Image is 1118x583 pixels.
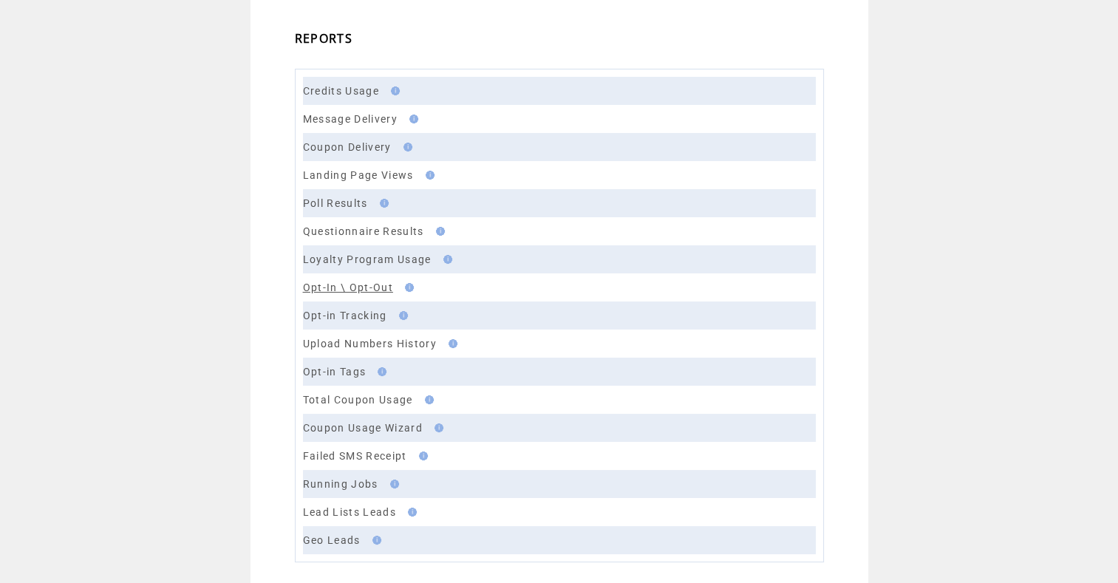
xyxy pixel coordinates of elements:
[303,450,407,462] a: Failed SMS Receipt
[303,338,437,350] a: Upload Numbers History
[303,394,413,406] a: Total Coupon Usage
[432,227,445,236] img: help.gif
[430,423,443,432] img: help.gif
[303,534,361,546] a: Geo Leads
[420,395,434,404] img: help.gif
[303,506,396,518] a: Lead Lists Leads
[303,422,423,434] a: Coupon Usage Wizard
[368,536,381,545] img: help.gif
[421,171,434,180] img: help.gif
[303,169,414,181] a: Landing Page Views
[386,480,399,488] img: help.gif
[375,199,389,208] img: help.gif
[303,478,378,490] a: Running Jobs
[403,508,417,516] img: help.gif
[415,451,428,460] img: help.gif
[373,367,386,376] img: help.gif
[386,86,400,95] img: help.gif
[303,253,432,265] a: Loyalty Program Usage
[303,85,379,97] a: Credits Usage
[405,115,418,123] img: help.gif
[303,197,368,209] a: Poll Results
[400,283,414,292] img: help.gif
[303,310,387,321] a: Opt-in Tracking
[303,141,392,153] a: Coupon Delivery
[439,255,452,264] img: help.gif
[303,366,367,378] a: Opt-in Tags
[303,113,398,125] a: Message Delivery
[399,143,412,151] img: help.gif
[444,339,457,348] img: help.gif
[295,30,352,47] span: REPORTS
[395,311,408,320] img: help.gif
[303,225,424,237] a: Questionnaire Results
[303,282,393,293] a: Opt-In \ Opt-Out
